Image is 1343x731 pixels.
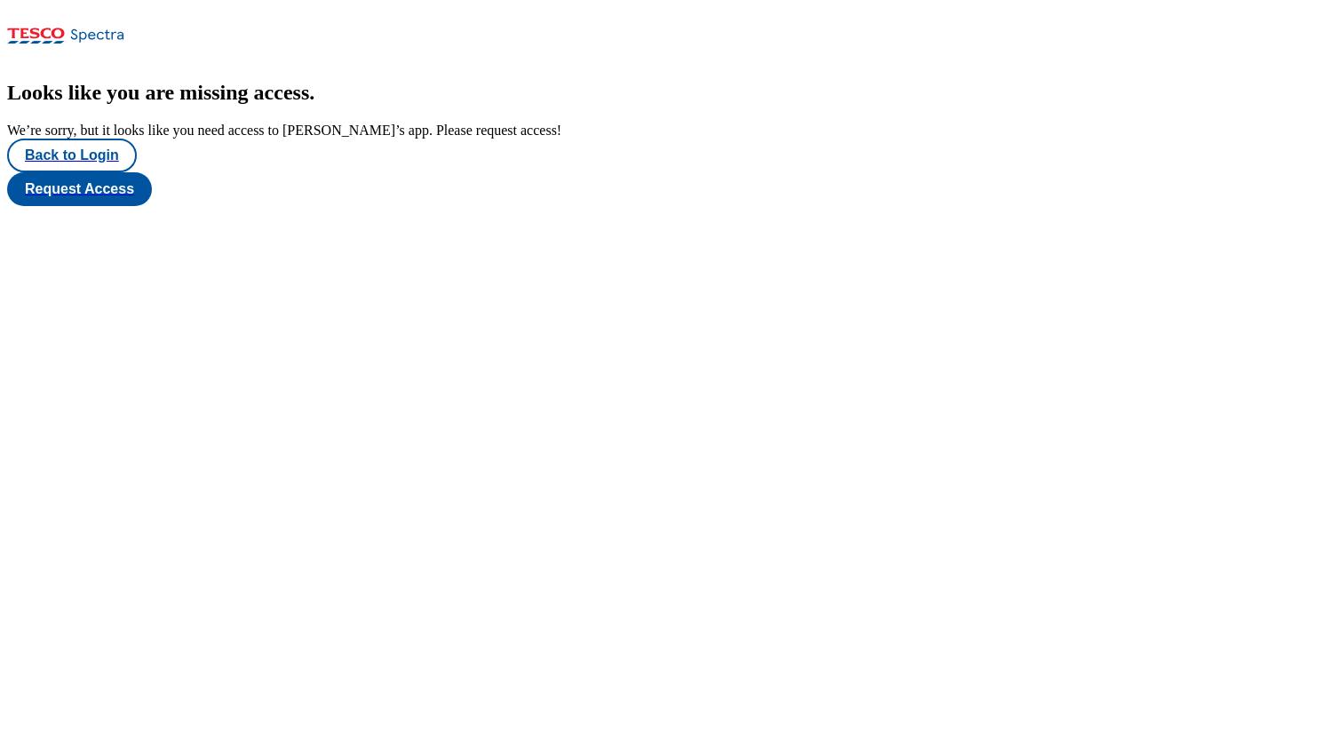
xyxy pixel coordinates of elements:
button: Request Access [7,172,152,206]
div: We’re sorry, but it looks like you need access to [PERSON_NAME]’s app. Please request access! [7,123,1336,139]
span: . [309,81,314,104]
button: Back to Login [7,139,137,172]
h2: Looks like you are missing access [7,81,1336,105]
a: Request Access [7,172,1336,206]
a: Back to Login [7,139,1336,172]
